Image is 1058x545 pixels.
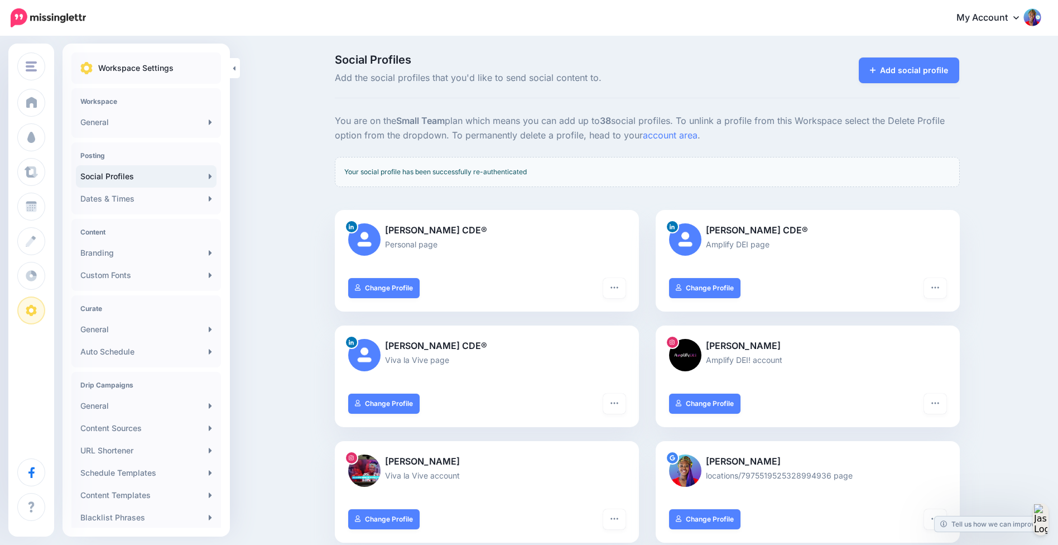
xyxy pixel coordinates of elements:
[76,341,217,363] a: Auto Schedule
[669,455,701,487] img: AOh14Gju6ba83SYbrgfUGhS3SHNSUcb9w0pGQIGplCTKwgs96-c-63333.png
[348,339,626,353] p: [PERSON_NAME] CDE®
[348,238,626,251] p: Personal page
[669,469,946,482] p: locations/7975519525328994936 page
[76,188,217,210] a: Dates & Times
[348,455,626,469] p: [PERSON_NAME]
[76,111,217,133] a: General
[76,318,217,341] a: General
[76,242,217,264] a: Branding
[80,151,212,160] h4: Posting
[669,223,701,256] img: user_default_image.png
[11,8,86,27] img: Missinglettr
[335,157,960,187] div: Your social profile has been successfully re-authenticated
[348,509,420,529] a: Change Profile
[669,339,701,371] img: 116237471_306934033995308_8520726706702564787_n-bsa111268.jpg
[76,506,217,529] a: Blacklist Phrases
[348,278,420,298] a: Change Profile
[76,462,217,484] a: Schedule Templates
[935,517,1045,532] a: Tell us how we can improve
[76,264,217,286] a: Custom Fonts
[669,238,946,251] p: Amplify DEI page
[669,223,946,238] p: [PERSON_NAME] CDE®
[80,62,93,74] img: settings.png
[80,304,212,313] h4: Curate
[76,439,217,462] a: URL Shortener
[669,339,946,353] p: [PERSON_NAME]
[669,394,741,414] a: Change Profile
[600,115,611,126] b: 38
[80,97,212,106] h4: Workspace
[335,54,746,65] span: Social Profiles
[348,223,381,256] img: user_default_image.png
[643,130,698,141] a: account area
[396,115,445,126] b: Small Team
[76,417,217,439] a: Content Sources
[76,484,217,506] a: Content Templates
[669,509,741,529] a: Change Profile
[945,4,1041,32] a: My Account
[348,394,420,414] a: Change Profile
[335,114,960,143] p: You are on the plan which means you can add up to social profiles. To unlink a profile from this ...
[80,381,212,389] h4: Drip Campaigns
[98,61,174,75] p: Workspace Settings
[859,58,960,83] a: Add social profile
[348,353,626,366] p: Viva la Vive page
[348,455,381,487] img: 117988645_153747749701842_4287529258210687376_n-bsa123627.jpg
[348,223,626,238] p: [PERSON_NAME] CDE®
[669,278,741,298] a: Change Profile
[335,71,746,85] span: Add the social profiles that you'd like to send social content to.
[26,61,37,71] img: menu.png
[669,353,946,366] p: Amplify DEI! account
[348,339,381,371] img: user_default_image.png
[80,228,212,236] h4: Content
[76,395,217,417] a: General
[669,455,946,469] p: [PERSON_NAME]
[348,469,626,482] p: Viva la Vive account
[76,165,217,188] a: Social Profiles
